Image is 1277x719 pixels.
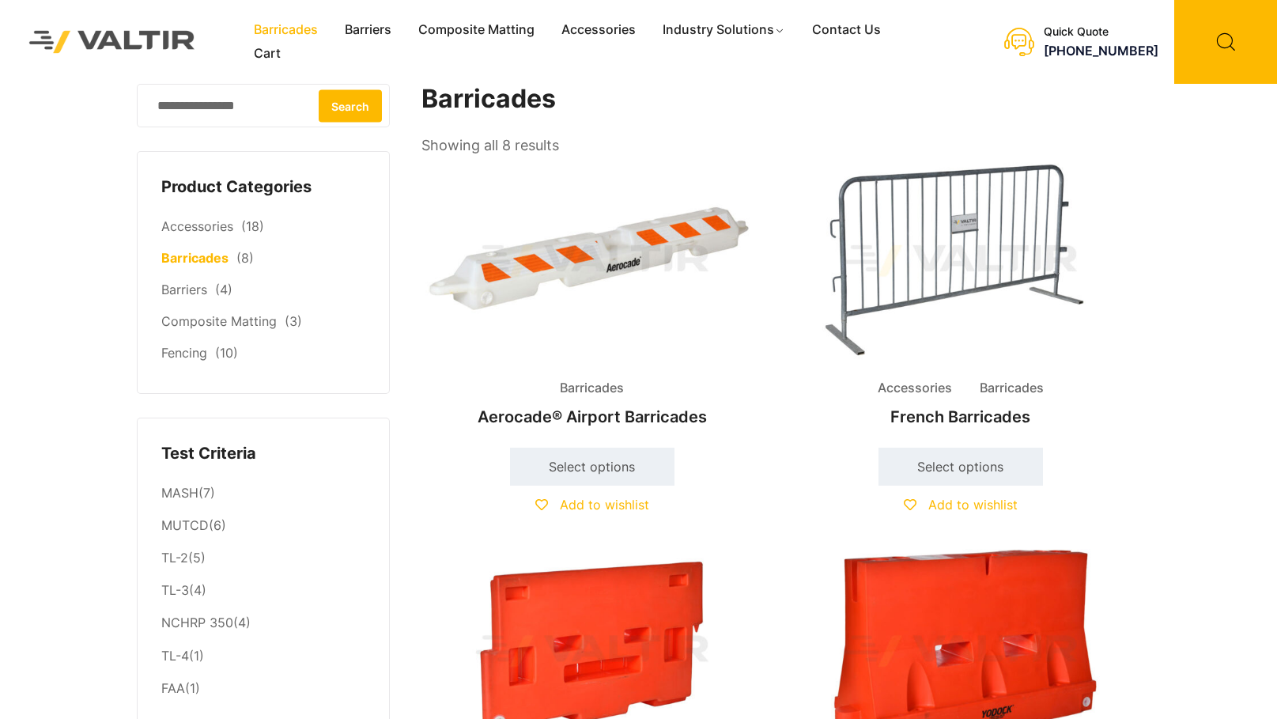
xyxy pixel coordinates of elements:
h1: Barricades [421,84,1133,115]
span: (18) [241,218,264,234]
a: Composite Matting [161,313,277,329]
a: Composite Matting [405,18,548,42]
span: Barricades [968,377,1056,400]
a: [PHONE_NUMBER] [1044,43,1158,59]
li: (4) [161,607,365,640]
h4: Product Categories [161,176,365,199]
a: FAA [161,680,185,696]
li: (7) [161,477,365,509]
a: Accessories [161,218,233,234]
a: Industry Solutions [649,18,799,42]
a: Add to wishlist [535,497,649,513]
a: Barricades [161,250,229,266]
a: NCHRP 350 [161,615,233,630]
a: TL-2 [161,550,188,566]
h4: Test Criteria [161,442,365,466]
span: (10) [215,345,238,361]
span: (3) [285,313,302,329]
a: Select options for “Aerocade® Airport Barricades” [510,448,674,486]
a: Accessories [548,18,649,42]
a: MASH [161,485,198,501]
a: Select options for “French Barricades” [878,448,1043,486]
a: Barriers [161,282,207,297]
a: Add to wishlist [904,497,1018,513]
h2: Aerocade® Airport Barricades [421,399,763,434]
a: BarricadesAerocade® Airport Barricades [421,158,763,434]
a: Barriers [331,18,405,42]
button: Search [319,89,382,122]
p: Showing all 8 results [421,132,559,159]
span: (4) [215,282,232,297]
a: MUTCD [161,517,209,533]
h2: French Barricades [790,399,1132,434]
a: Cart [240,42,294,66]
span: Accessories [866,377,964,400]
a: Fencing [161,345,207,361]
li: (1) [161,640,365,672]
span: Add to wishlist [560,497,649,513]
li: (5) [161,543,365,575]
span: (8) [236,250,254,266]
li: (6) [161,510,365,543]
a: TL-3 [161,582,189,598]
li: (1) [161,672,365,701]
a: Barricades [240,18,331,42]
span: Barricades [548,377,636,400]
img: Valtir Rentals [12,13,213,70]
a: Contact Us [799,18,894,42]
span: Add to wishlist [928,497,1018,513]
a: Accessories BarricadesFrench Barricades [790,158,1132,434]
li: (4) [161,575,365,607]
a: TL-4 [161,648,189,664]
div: Quick Quote [1044,25,1158,39]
